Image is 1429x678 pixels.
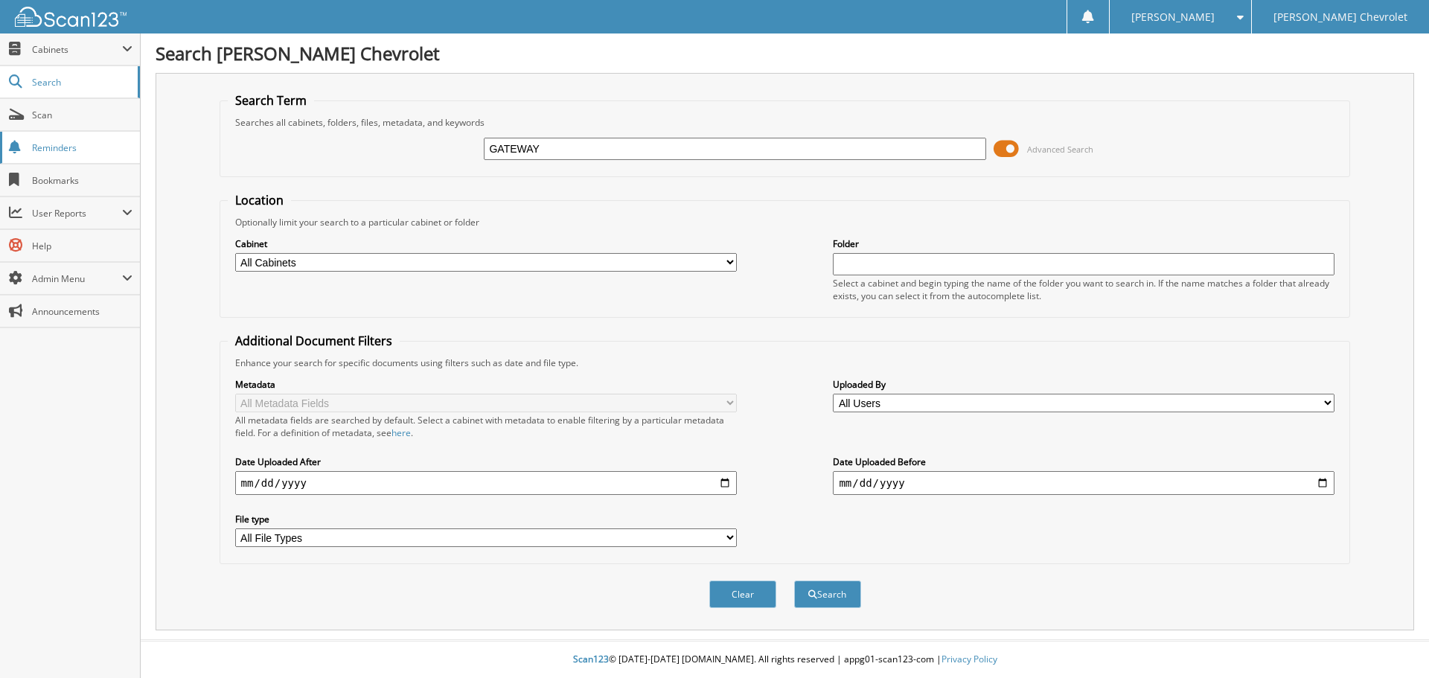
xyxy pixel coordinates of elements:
span: Reminders [32,141,132,154]
legend: Location [228,192,291,208]
span: [PERSON_NAME] [1131,13,1215,22]
div: Enhance your search for specific documents using filters such as date and file type. [228,356,1343,369]
legend: Search Term [228,92,314,109]
div: Select a cabinet and begin typing the name of the folder you want to search in. If the name match... [833,277,1334,302]
span: Admin Menu [32,272,122,285]
div: Optionally limit your search to a particular cabinet or folder [228,216,1343,228]
span: Help [32,240,132,252]
label: Metadata [235,378,737,391]
span: Announcements [32,305,132,318]
input: end [833,471,1334,495]
span: Scan123 [573,653,609,665]
label: File type [235,513,737,525]
label: Cabinet [235,237,737,250]
label: Folder [833,237,1334,250]
label: Date Uploaded After [235,455,737,468]
span: [PERSON_NAME] Chevrolet [1273,13,1407,22]
span: Advanced Search [1027,144,1093,155]
div: All metadata fields are searched by default. Select a cabinet with metadata to enable filtering b... [235,414,737,439]
img: scan123-logo-white.svg [15,7,127,27]
span: Bookmarks [32,174,132,187]
button: Search [794,581,861,608]
a: Privacy Policy [942,653,997,665]
label: Date Uploaded Before [833,455,1334,468]
button: Clear [709,581,776,608]
input: start [235,471,737,495]
div: Searches all cabinets, folders, files, metadata, and keywords [228,116,1343,129]
iframe: Chat Widget [1355,607,1429,678]
div: © [DATE]-[DATE] [DOMAIN_NAME]. All rights reserved | appg01-scan123-com | [141,642,1429,678]
label: Uploaded By [833,378,1334,391]
a: here [391,426,411,439]
span: Scan [32,109,132,121]
span: Search [32,76,130,89]
legend: Additional Document Filters [228,333,400,349]
span: User Reports [32,207,122,220]
h1: Search [PERSON_NAME] Chevrolet [156,41,1414,65]
span: Cabinets [32,43,122,56]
